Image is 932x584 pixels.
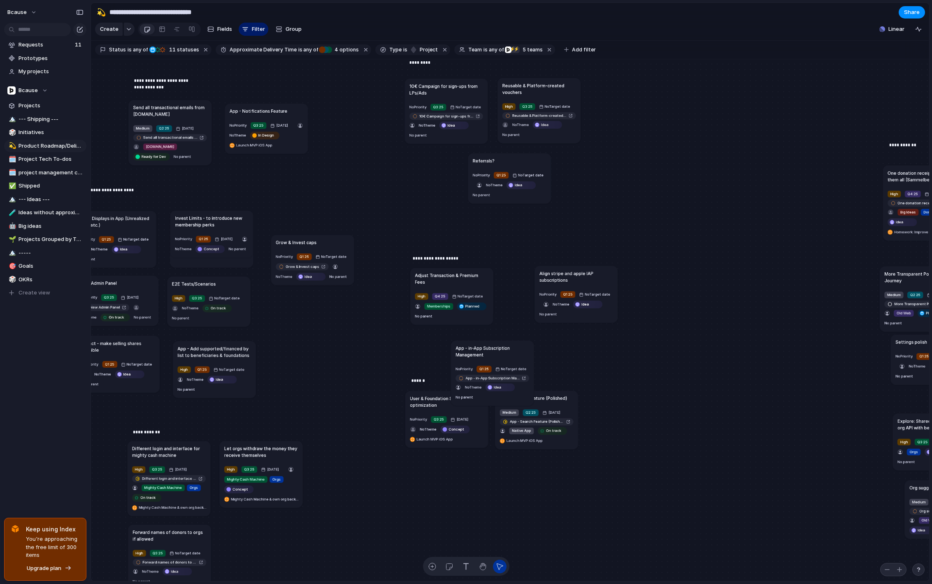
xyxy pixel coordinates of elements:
span: No Theme [512,122,529,127]
button: High [414,292,430,301]
button: No parent [471,190,491,199]
button: Q2 25 [155,124,173,133]
button: NoTarget date [120,360,153,369]
span: No Target date [456,104,481,109]
span: No parent [539,312,557,316]
button: NoTheme [181,304,200,313]
span: No Target date [321,254,346,259]
button: Q1 25 [295,252,313,261]
button: 🎯 [7,262,16,270]
button: No parent [883,319,903,328]
button: No parent [171,314,191,323]
button: High [501,102,517,111]
span: On track [109,315,124,320]
button: [DATE] [213,234,235,243]
a: Requests11 [4,39,86,51]
button: NoTarget date [538,102,572,111]
button: Q2 25 [906,290,925,299]
div: 🏔️ [9,195,14,204]
span: Idea [896,219,903,225]
button: 💫 [7,142,16,150]
button: NoTheme [417,121,437,130]
button: 🧪 [7,209,16,217]
button: Create [95,23,123,36]
span: Q3 25 [522,104,532,109]
span: ----- [19,249,84,257]
span: Idea [448,123,455,128]
button: Concept [194,245,226,254]
button: NoTheme [551,300,571,309]
button: No parent [414,312,434,321]
span: teams [520,46,543,53]
button: isany of [482,45,505,54]
button: Idea [886,218,918,227]
button: No parent [408,131,428,140]
span: Idea [515,182,522,188]
div: 🎲 [9,275,14,284]
span: [DOMAIN_NAME] [146,144,174,149]
span: is [483,46,488,53]
button: Linear [876,23,908,35]
span: Q1 25 [919,354,929,359]
span: No parent [409,133,427,137]
button: Idea [572,300,604,309]
span: No Theme [276,274,292,278]
span: Medium [887,292,901,297]
button: Create view [4,287,86,299]
span: --- Shipping --- [19,115,84,123]
span: Ideas without approximate delivery [19,209,84,217]
button: On track [99,313,131,322]
button: Add filter [559,44,601,56]
button: NoTarget date [511,171,545,180]
button: 🌱 [7,235,16,243]
button: NoTheme [485,181,504,190]
span: No Theme [486,183,502,187]
button: NoPriority [174,234,193,243]
button: [DOMAIN_NAME] [142,142,179,151]
button: Q1 25 [195,234,212,243]
button: [DATE] [269,121,291,130]
button: isany of [126,45,149,54]
button: [DATE] [119,293,142,302]
span: Planned [465,304,479,309]
button: NoTheme [274,272,294,281]
div: 🤖 [9,221,14,231]
button: Q1 25 [101,360,119,369]
span: bcause [7,8,27,16]
div: 🎯 [9,262,14,271]
span: options [332,46,359,53]
button: NoTarget date [207,294,241,303]
button: High [171,294,187,303]
span: No Priority [895,354,913,358]
span: Q3 25 [104,295,114,300]
div: ⚡ [509,46,516,53]
span: In Design [258,132,274,138]
button: No parent [172,152,193,161]
button: Launch MVP iOS App [228,141,274,150]
span: project [417,46,438,53]
span: Idea [541,122,549,127]
span: No Priority [276,254,293,259]
button: NoPriority [274,252,294,261]
span: Requests [19,41,72,49]
span: No parent [473,192,490,197]
button: NoTarget date [578,290,611,299]
button: Filter [239,23,268,36]
span: No Theme [91,247,108,251]
span: No Theme [230,133,246,137]
span: No Target date [458,294,483,299]
span: High [505,104,513,109]
button: No parent [538,310,558,319]
div: ✅Shipped [4,180,86,192]
button: Share [899,6,925,19]
button: NoPriority [80,360,100,369]
span: Q4 25 [908,191,918,197]
span: Project Tech To-dos [19,155,84,163]
span: Filter [252,25,265,33]
div: 🗓️project management checks [4,167,86,179]
span: No Target date [518,172,544,178]
div: 🎯Goals [4,260,86,272]
button: 🏔️ [7,195,16,204]
span: Q1 25 [199,236,208,242]
span: No Priority [175,236,192,241]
